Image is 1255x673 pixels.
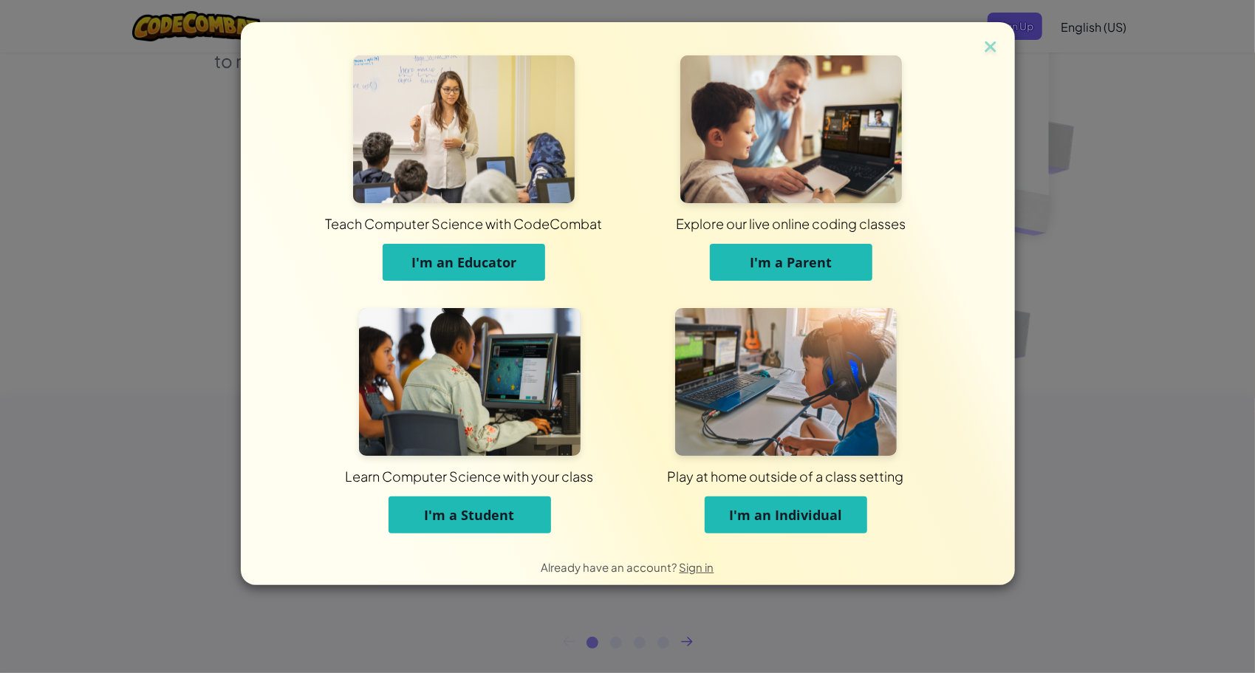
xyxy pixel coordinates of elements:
span: I'm a Parent [750,253,832,271]
img: For Individuals [675,308,897,456]
img: For Students [359,308,581,456]
img: For Educators [353,55,575,203]
img: close icon [981,37,1000,59]
button: I'm an Individual [705,496,867,533]
button: I'm an Educator [383,244,545,281]
div: Play at home outside of a class setting [423,467,1149,485]
img: For Parents [680,55,902,203]
span: Already have an account? [541,560,680,574]
span: I'm an Individual [729,506,842,524]
a: Sign in [680,560,714,574]
span: I'm a Student [425,506,515,524]
button: I'm a Parent [710,244,872,281]
button: I'm a Student [389,496,551,533]
span: I'm an Educator [411,253,516,271]
div: Explore our live online coding classes [411,214,1172,233]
